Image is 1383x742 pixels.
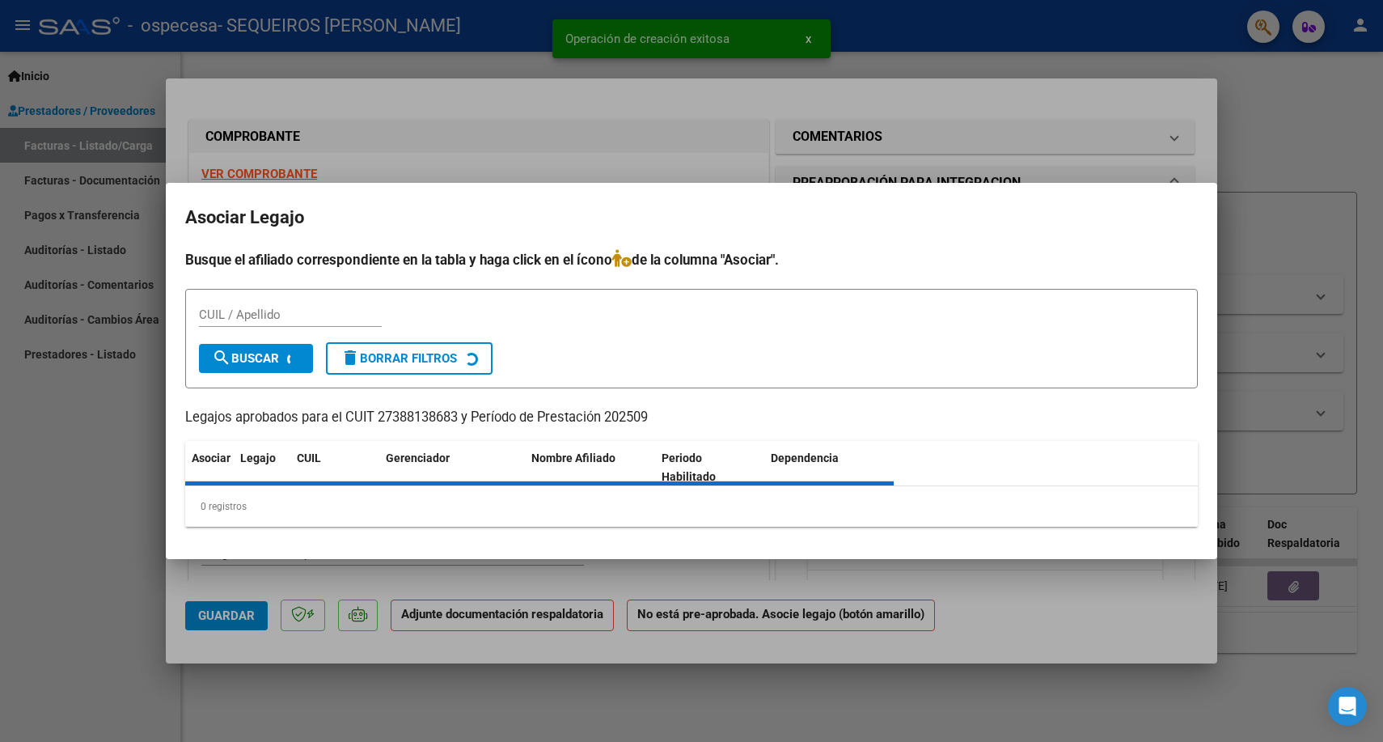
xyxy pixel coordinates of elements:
[655,441,764,494] datatable-header-cell: Periodo Habilitado
[297,452,321,464] span: CUIL
[340,351,457,366] span: Borrar Filtros
[212,348,231,367] mat-icon: search
[531,452,615,464] span: Nombre Afiliado
[662,452,716,483] span: Periodo Habilitado
[185,486,1198,527] div: 0 registros
[340,348,360,367] mat-icon: delete
[234,441,290,494] datatable-header-cell: Legajo
[326,342,493,375] button: Borrar Filtros
[771,452,839,464] span: Dependencia
[290,441,379,494] datatable-header-cell: CUIL
[185,408,1198,428] p: Legajos aprobados para el CUIT 27388138683 y Período de Prestación 202509
[212,351,279,366] span: Buscar
[379,441,525,494] datatable-header-cell: Gerenciador
[525,441,655,494] datatable-header-cell: Nombre Afiliado
[192,452,230,464] span: Asociar
[199,344,313,373] button: Buscar
[185,249,1198,270] h4: Busque el afiliado correspondiente en la tabla y haga click en el ícono de la columna "Asociar".
[240,452,276,464] span: Legajo
[185,441,234,494] datatable-header-cell: Asociar
[185,202,1198,233] h2: Asociar Legajo
[386,452,450,464] span: Gerenciador
[764,441,895,494] datatable-header-cell: Dependencia
[1328,687,1367,726] div: Open Intercom Messenger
